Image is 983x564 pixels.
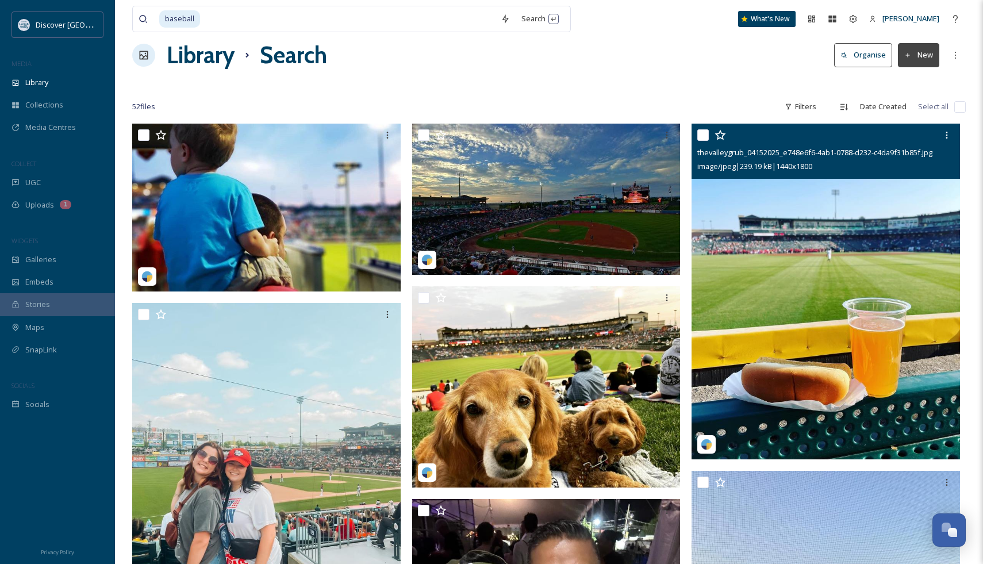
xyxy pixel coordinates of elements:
[882,13,939,24] span: [PERSON_NAME]
[918,101,949,112] span: Select all
[421,467,433,478] img: snapsea-logo.png
[25,399,49,410] span: Socials
[25,322,44,333] span: Maps
[932,513,966,547] button: Open Chat
[421,254,433,266] img: snapsea-logo.png
[412,286,681,488] img: lifeofhazelandirie_04012025_17925421895276973.jpg
[25,277,53,287] span: Embeds
[25,77,48,88] span: Library
[898,43,939,67] button: New
[25,199,54,210] span: Uploads
[11,236,38,245] span: WIDGETS
[132,124,401,291] img: lhvironpigs_04012025_1803352683438381371_28852692.jpg
[41,544,74,558] a: Privacy Policy
[18,19,30,30] img: DLV-Blue-Stacked%20%281%29.png
[60,200,71,209] div: 1
[167,38,235,72] a: Library
[11,59,32,68] span: MEDIA
[779,95,822,118] div: Filters
[141,271,153,282] img: snapsea-logo.png
[701,439,712,450] img: snapsea-logo.png
[260,38,327,72] h1: Search
[697,147,932,158] span: thevalleygrub_04152025_e748e6f6-4ab1-0788-d232-c4da9f31b85f.jpg
[25,254,56,265] span: Galleries
[834,43,898,67] a: Organise
[11,381,34,390] span: SOCIALS
[159,10,200,27] span: baseball
[25,122,76,133] span: Media Centres
[412,124,681,274] img: _hmiller_04152025_fbe3e74d-0bb4-7ca8-d24f-7ba11535af6d.jpg
[25,299,50,310] span: Stories
[692,124,960,459] img: thevalleygrub_04152025_e748e6f6-4ab1-0788-d232-c4da9f31b85f.jpg
[738,11,796,27] a: What's New
[854,95,912,118] div: Date Created
[697,161,812,171] span: image/jpeg | 239.19 kB | 1440 x 1800
[834,43,892,67] button: Organise
[36,19,140,30] span: Discover [GEOGRAPHIC_DATA]
[863,7,945,30] a: [PERSON_NAME]
[41,548,74,556] span: Privacy Policy
[25,177,41,188] span: UGC
[25,344,57,355] span: SnapLink
[132,101,155,112] span: 52 file s
[25,99,63,110] span: Collections
[11,159,36,168] span: COLLECT
[516,7,565,30] div: Search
